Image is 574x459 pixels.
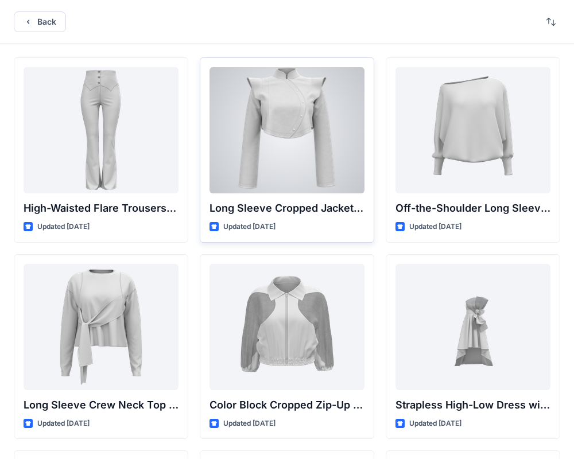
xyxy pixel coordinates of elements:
[395,200,550,216] p: Off-the-Shoulder Long Sleeve Top
[395,397,550,413] p: Strapless High-Low Dress with Side Bow Detail
[24,264,179,390] a: Long Sleeve Crew Neck Top with Asymmetrical Tie Detail
[210,397,364,413] p: Color Block Cropped Zip-Up Jacket with Sheer Sleeves
[409,418,461,430] p: Updated [DATE]
[24,397,179,413] p: Long Sleeve Crew Neck Top with Asymmetrical Tie Detail
[395,67,550,193] a: Off-the-Shoulder Long Sleeve Top
[409,221,461,233] p: Updated [DATE]
[14,11,66,32] button: Back
[210,67,364,193] a: Long Sleeve Cropped Jacket with Mandarin Collar and Shoulder Detail
[223,418,276,430] p: Updated [DATE]
[37,418,90,430] p: Updated [DATE]
[395,264,550,390] a: Strapless High-Low Dress with Side Bow Detail
[37,221,90,233] p: Updated [DATE]
[210,200,364,216] p: Long Sleeve Cropped Jacket with Mandarin Collar and Shoulder Detail
[210,264,364,390] a: Color Block Cropped Zip-Up Jacket with Sheer Sleeves
[24,200,179,216] p: High-Waisted Flare Trousers with Button Detail
[24,67,179,193] a: High-Waisted Flare Trousers with Button Detail
[223,221,276,233] p: Updated [DATE]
